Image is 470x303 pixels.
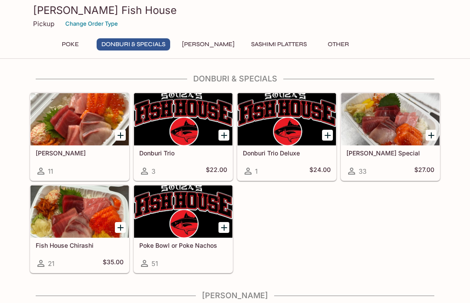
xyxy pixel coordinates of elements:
[359,167,366,175] span: 33
[177,38,239,50] button: [PERSON_NAME]
[255,167,258,175] span: 1
[151,167,155,175] span: 3
[218,222,229,233] button: Add Poke Bowl or Poke Nachos
[346,149,434,157] h5: [PERSON_NAME] Special
[50,38,90,50] button: Poke
[30,93,129,181] a: [PERSON_NAME]11
[426,130,436,141] button: Add Souza Special
[319,38,358,50] button: Other
[30,74,440,84] h4: Donburi & Specials
[36,242,124,249] h5: Fish House Chirashi
[309,166,331,176] h5: $24.00
[134,185,232,238] div: Poke Bowl or Poke Nachos
[243,149,331,157] h5: Donburi Trio Deluxe
[341,93,440,181] a: [PERSON_NAME] Special33$27.00
[139,242,227,249] h5: Poke Bowl or Poke Nachos
[322,130,333,141] button: Add Donburi Trio Deluxe
[36,149,124,157] h5: [PERSON_NAME]
[151,259,158,268] span: 51
[103,258,124,269] h5: $35.00
[33,3,437,17] h3: [PERSON_NAME] Fish House
[139,149,227,157] h5: Donburi Trio
[218,130,229,141] button: Add Donburi Trio
[30,185,129,238] div: Fish House Chirashi
[134,185,233,273] a: Poke Bowl or Poke Nachos51
[246,38,312,50] button: Sashimi Platters
[341,93,440,145] div: Souza Special
[115,130,126,141] button: Add Sashimi Donburis
[237,93,336,181] a: Donburi Trio Deluxe1$24.00
[61,17,122,30] button: Change Order Type
[134,93,232,145] div: Donburi Trio
[30,185,129,273] a: Fish House Chirashi21$35.00
[134,93,233,181] a: Donburi Trio3$22.00
[206,166,227,176] h5: $22.00
[30,93,129,145] div: Sashimi Donburis
[414,166,434,176] h5: $27.00
[30,291,440,300] h4: [PERSON_NAME]
[48,259,54,268] span: 21
[238,93,336,145] div: Donburi Trio Deluxe
[115,222,126,233] button: Add Fish House Chirashi
[97,38,170,50] button: Donburi & Specials
[48,167,53,175] span: 11
[33,20,54,28] p: Pickup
